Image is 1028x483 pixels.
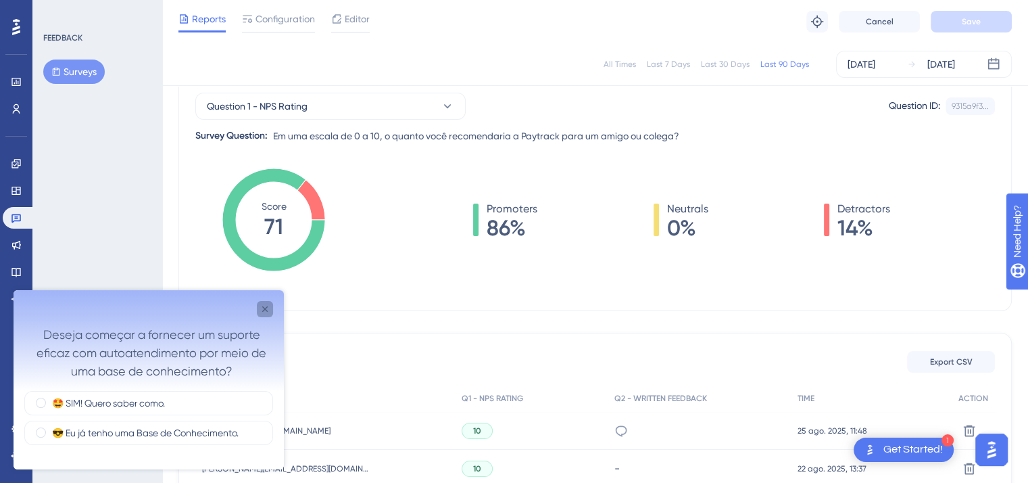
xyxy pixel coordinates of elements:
[962,16,981,27] span: Save
[195,93,466,120] button: Question 1 - NPS Rating
[889,97,940,115] div: Question ID:
[701,59,750,70] div: Last 30 Days
[927,56,955,72] div: [DATE]
[192,11,226,27] span: Reports
[667,201,708,217] span: Neutrals
[854,438,954,462] div: Open Get Started! checklist, remaining modules: 1
[273,128,679,144] span: Em uma escala de 0 a 10, o quanto você recomendaria a Paytrack para um amigo ou colega?
[952,101,989,112] div: 9315a9f3...
[43,32,82,43] div: FEEDBACK
[837,217,890,239] span: 14%
[848,56,875,72] div: [DATE]
[604,59,636,70] div: All Times
[202,463,371,474] span: [PERSON_NAME][EMAIL_ADDRESS][DOMAIN_NAME]
[798,425,867,436] span: 25 ago. 2025, 11:48
[195,128,268,144] div: Survey Question:
[883,442,943,457] div: Get Started!
[207,98,308,114] span: Question 1 - NPS Rating
[798,463,866,474] span: 22 ago. 2025, 13:37
[462,393,523,404] span: Q1 - NPS RATING
[971,430,1012,470] iframe: UserGuiding AI Assistant Launcher
[43,60,105,84] button: Surveys
[473,463,481,474] span: 10
[907,351,995,373] button: Export CSV
[255,11,315,27] span: Configuration
[931,11,1012,32] button: Save
[667,217,708,239] span: 0%
[837,201,890,217] span: Detractors
[862,442,878,458] img: launcher-image-alternative-text
[941,434,954,446] div: 1
[930,356,973,367] span: Export CSV
[487,217,537,239] span: 86%
[958,393,988,404] span: ACTION
[262,201,287,212] tspan: Score
[264,214,283,239] tspan: 71
[614,393,707,404] span: Q2 - WRITTEN FEEDBACK
[345,11,370,27] span: Editor
[760,59,809,70] div: Last 90 Days
[487,201,537,217] span: Promoters
[32,3,84,20] span: Need Help?
[647,59,690,70] div: Last 7 Days
[614,462,784,475] div: -
[798,393,814,404] span: TIME
[14,290,284,469] iframe: UserGuiding Survey
[866,16,894,27] span: Cancel
[473,425,481,436] span: 10
[839,11,920,32] button: Cancel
